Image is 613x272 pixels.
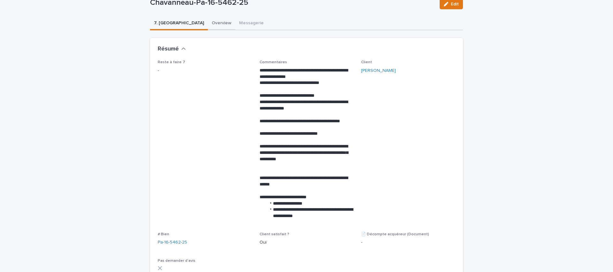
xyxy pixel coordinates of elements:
[451,2,459,6] span: Edit
[361,67,396,74] a: [PERSON_NAME]
[158,259,195,263] span: Pas demander d'avis
[260,60,287,64] span: Commentaires
[361,60,372,64] span: Client
[235,17,268,30] button: Messagerie
[260,239,354,246] p: Oui
[150,17,208,30] button: 7. [GEOGRAPHIC_DATA]
[158,232,169,236] span: # Bien
[158,67,252,74] p: -
[158,239,187,246] a: Pa-16-5462-25
[361,232,429,236] span: 📄 Décompte acquéreur (Document)
[361,239,455,246] p: -
[158,46,186,53] button: Résumé
[158,46,179,53] h2: Résumé
[158,60,185,64] span: Reste à faire 7
[208,17,235,30] button: Overview
[260,232,289,236] span: Client satisfait ?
